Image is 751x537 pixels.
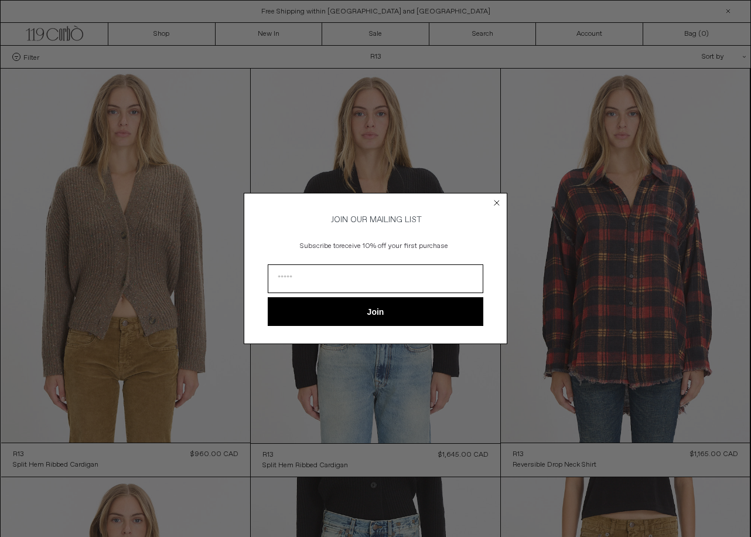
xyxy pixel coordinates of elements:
button: Join [268,297,483,326]
input: Email [268,264,483,293]
span: receive 10% off your first purchase [339,242,448,251]
button: Close dialog [491,197,503,209]
span: Subscribe to [300,242,339,251]
span: JOIN OUR MAILING LIST [329,215,422,225]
